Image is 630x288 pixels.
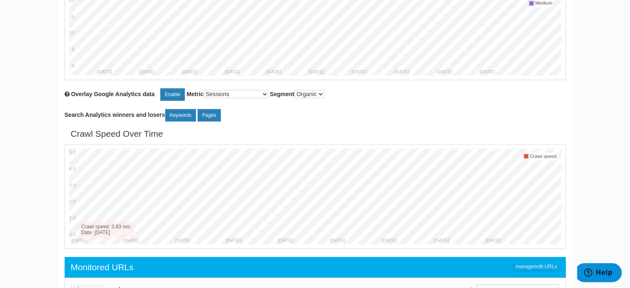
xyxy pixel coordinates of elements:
a: Keywords [165,109,196,121]
a: Enable [160,88,185,101]
label: Metric [186,90,268,98]
div: Crawl speed: 0.83 sec. Date: [DATE] [80,222,133,237]
label: Segment [270,90,324,98]
a: manage/edit URLs [513,262,559,271]
div: Monitored URLs [71,261,134,273]
select: Segment [294,90,324,98]
td: Crawl speed [529,152,557,160]
div: Crawl Speed Over Time [71,128,163,140]
a: Pages [198,109,221,121]
label: Search Analytics winners and losers [65,109,221,121]
span: Overlay chart with Google Analytics data [71,91,154,97]
select: Metric [204,90,268,98]
iframe: Opens a widget where you can find more information [577,263,622,284]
